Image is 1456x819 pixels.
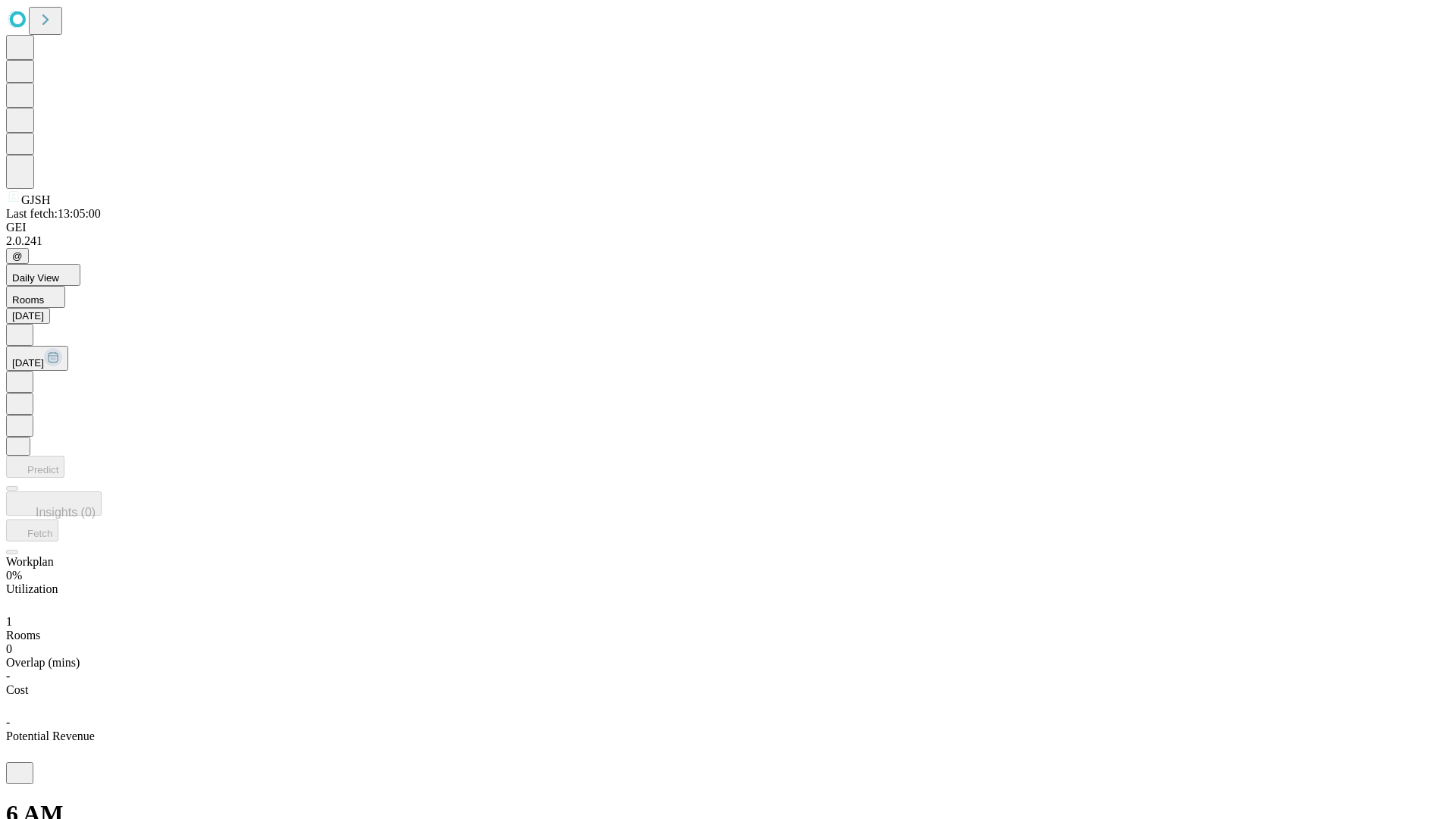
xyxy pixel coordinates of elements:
span: Workplan [6,555,54,568]
span: @ [12,250,23,262]
span: Insights (0) [36,506,96,519]
span: Cost [6,683,28,696]
button: [DATE] [6,346,68,371]
span: Rooms [12,294,44,306]
span: Last fetch: 13:05:00 [6,207,101,220]
span: Utilization [6,582,58,595]
span: 1 [6,615,12,628]
button: Insights (0) [6,491,102,516]
span: Daily View [12,272,59,284]
div: 2.0.241 [6,234,1450,248]
button: Rooms [6,286,65,308]
button: Fetch [6,519,58,541]
span: GJSH [21,193,50,206]
span: - [6,716,10,729]
button: [DATE] [6,308,50,324]
span: Overlap (mins) [6,656,80,669]
span: 0 [6,642,12,655]
button: Predict [6,456,64,478]
span: [DATE] [12,357,44,369]
button: Daily View [6,264,80,286]
span: Rooms [6,629,40,642]
span: - [6,670,10,682]
span: 0% [6,569,22,582]
button: @ [6,248,29,264]
span: Potential Revenue [6,730,95,742]
div: GEI [6,221,1450,234]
